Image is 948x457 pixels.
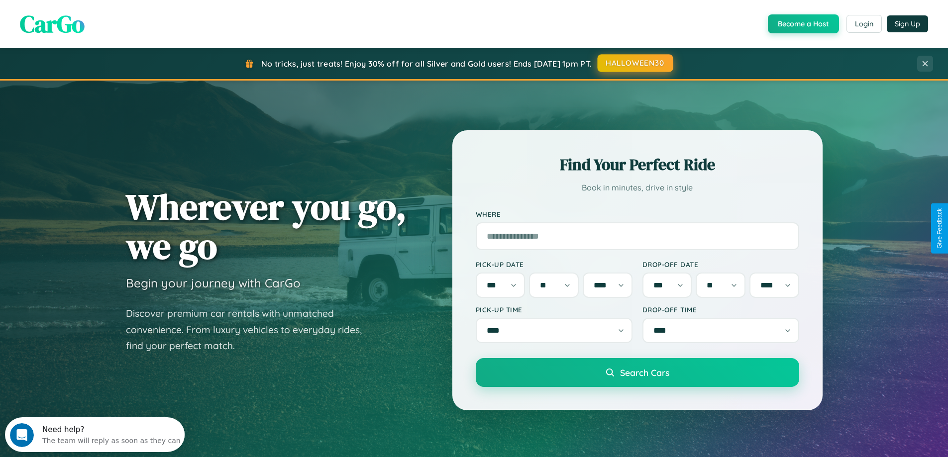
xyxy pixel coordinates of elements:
[10,423,34,447] iframe: Intercom live chat
[476,358,799,387] button: Search Cars
[476,305,632,314] label: Pick-up Time
[5,417,185,452] iframe: Intercom live chat discovery launcher
[4,4,185,31] div: Open Intercom Messenger
[126,187,407,266] h1: Wherever you go, we go
[37,8,176,16] div: Need help?
[887,15,928,32] button: Sign Up
[126,305,375,354] p: Discover premium car rentals with unmatched convenience. From luxury vehicles to everyday rides, ...
[846,15,882,33] button: Login
[642,305,799,314] label: Drop-off Time
[768,14,839,33] button: Become a Host
[598,54,673,72] button: HALLOWEEN30
[620,367,669,378] span: Search Cars
[476,181,799,195] p: Book in minutes, drive in style
[476,210,799,218] label: Where
[936,208,943,249] div: Give Feedback
[261,59,592,69] span: No tricks, just treats! Enjoy 30% off for all Silver and Gold users! Ends [DATE] 1pm PT.
[642,260,799,269] label: Drop-off Date
[20,7,85,40] span: CarGo
[476,260,632,269] label: Pick-up Date
[37,16,176,27] div: The team will reply as soon as they can
[476,154,799,176] h2: Find Your Perfect Ride
[126,275,301,290] h3: Begin your journey with CarGo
